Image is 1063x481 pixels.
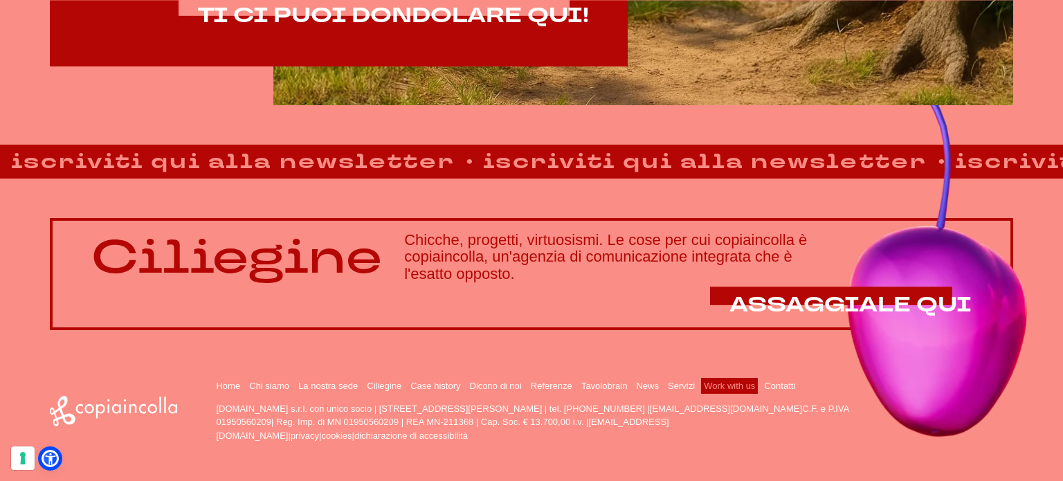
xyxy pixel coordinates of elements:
a: Open Accessibility Menu [42,450,59,467]
span: ASSAGGIALE QUI [729,291,972,319]
a: Servizi [668,381,695,391]
a: Case history [410,381,460,391]
a: privacy [291,430,319,441]
a: dichiarazione di accessibilità [354,430,468,441]
a: Dicono di noi [470,381,522,391]
a: Referenze [531,381,572,391]
a: [EMAIL_ADDRESS][DOMAIN_NAME] [650,403,802,414]
a: cookies [321,430,352,441]
a: La nostra sede [298,381,358,391]
p: [DOMAIN_NAME] s.r.l. con unico socio | [STREET_ADDRESS][PERSON_NAME] | tel. [PHONE_NUMBER] | C.F.... [216,402,854,443]
a: Chi siamo [249,381,289,391]
a: [EMAIL_ADDRESS][DOMAIN_NAME] [216,417,669,441]
span: TI CI PUOI DONDOLARE QUI! [198,1,589,30]
a: Ciliegine [367,381,401,391]
a: Work with us [704,381,755,391]
a: ASSAGGIALE QUI [729,293,972,316]
h3: Chicche, progetti, virtuosismi. Le cose per cui copiaincolla è copiaincolla, un'agenzia di comuni... [404,232,972,282]
a: Contatti [764,381,795,391]
a: TI CI PUOI DONDOLARE QUI! [198,4,589,27]
button: Le tue preferenze relative al consenso per le tecnologie di tracciamento [11,446,35,470]
a: Home [216,381,240,391]
a: News [636,381,659,391]
strong: iscriviti qui alla newsletter [428,146,895,177]
p: Ciliegine [91,232,382,283]
a: Tavolobrain [581,381,628,391]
